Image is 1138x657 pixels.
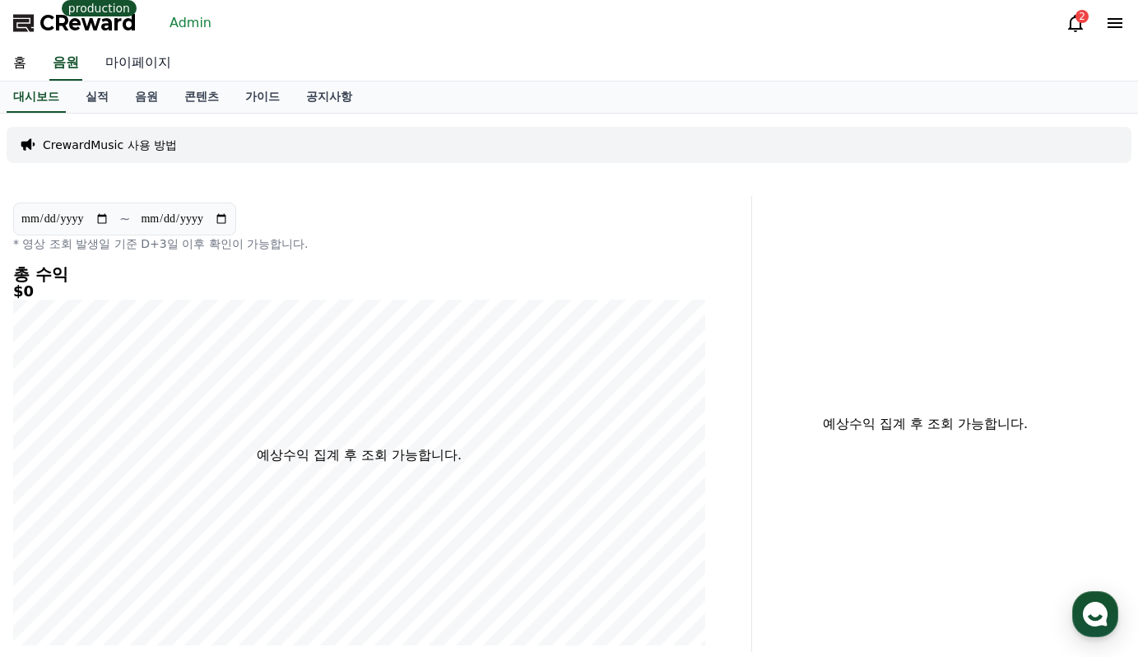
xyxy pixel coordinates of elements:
[72,82,122,113] a: 실적
[39,10,137,36] span: CReward
[212,520,316,561] a: 설정
[119,209,130,229] p: ~
[293,82,365,113] a: 공지사항
[122,82,171,113] a: 음원
[13,283,705,300] h5: $0
[765,414,1085,434] p: 예상수익 집계 후 조회 가능합니다.
[171,82,232,113] a: 콘텐츠
[163,10,218,36] a: Admin
[43,137,177,153] a: CrewardMusic 사용 방법
[5,520,109,561] a: 홈
[13,265,705,283] h4: 총 수익
[151,546,170,559] span: 대화
[1075,10,1089,23] div: 2
[257,445,462,465] p: 예상수익 집계 후 조회 가능합니다.
[52,545,62,558] span: 홈
[254,545,274,558] span: 설정
[92,46,184,81] a: 마이페이지
[109,520,212,561] a: 대화
[1066,13,1085,33] a: 2
[13,235,705,252] p: * 영상 조회 발생일 기준 D+3일 이후 확인이 가능합니다.
[232,82,293,113] a: 가이드
[13,10,137,36] a: CReward
[49,46,82,81] a: 음원
[7,82,66,113] a: 대시보드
